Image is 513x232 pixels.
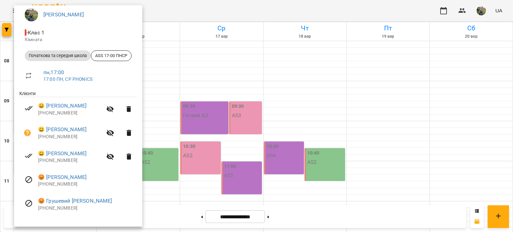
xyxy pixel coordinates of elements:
[38,173,87,181] a: 😡 [PERSON_NAME]
[38,197,112,205] a: 😡 Грушевий [PERSON_NAME]
[38,110,102,117] p: [PHONE_NUMBER]
[25,199,33,207] svg: Візит скасовано
[19,125,35,141] button: Візит ще не сплачено. Додати оплату?
[19,90,137,219] ul: Клієнти
[43,11,84,18] a: [PERSON_NAME]
[25,176,33,184] svg: Візит скасовано
[91,50,132,61] div: ASS 17-00 ПНСР
[25,53,91,59] span: Початкова та середня школа
[43,69,64,75] a: пн , 17:00
[38,181,137,188] p: [PHONE_NUMBER]
[38,102,87,110] a: 😀 [PERSON_NAME]
[25,104,33,112] svg: Візит сплачено
[38,150,87,158] a: 😀 [PERSON_NAME]
[38,205,137,212] p: [PHONE_NUMBER]
[25,8,38,21] img: f01d4343db5c932fedd74e1c54090270.jpg
[25,36,132,43] p: Кімната
[91,53,131,59] span: ASS 17-00 ПНСР
[38,126,87,134] a: 😀 [PERSON_NAME]
[38,134,102,140] p: [PHONE_NUMBER]
[25,29,46,36] span: - Клас 1
[25,152,33,160] svg: Візит сплачено
[38,157,102,164] p: [PHONE_NUMBER]
[43,76,93,82] a: 17:00 ПН, СР PHONICS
